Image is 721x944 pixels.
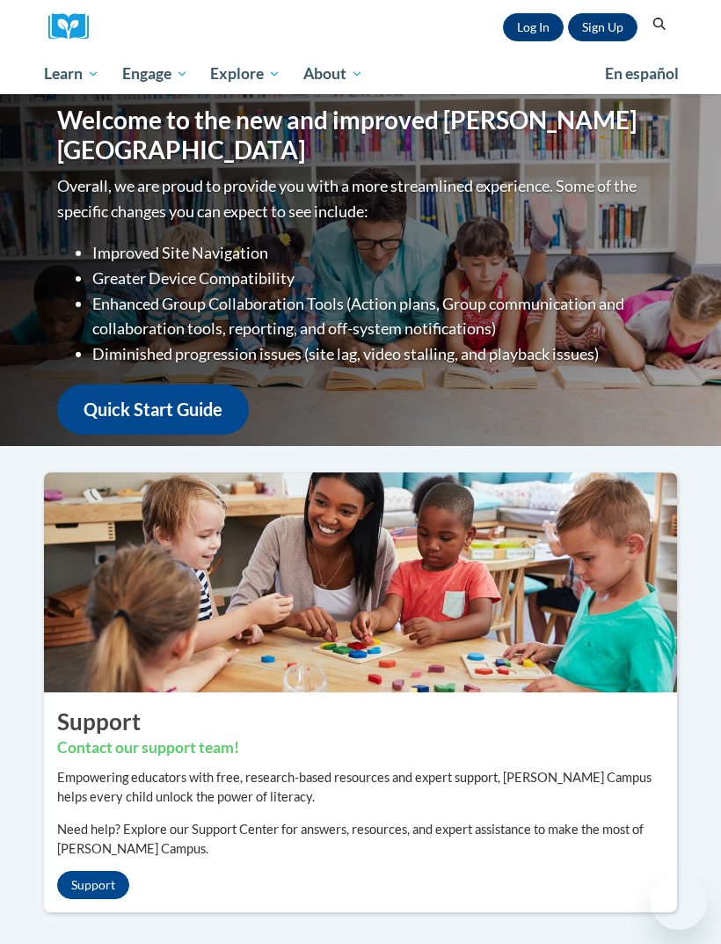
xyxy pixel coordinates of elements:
[33,54,111,94] a: Learn
[210,63,280,84] span: Explore
[646,14,673,35] button: Search
[199,54,292,94] a: Explore
[303,63,363,84] span: About
[57,737,664,759] h3: Contact our support team!
[122,63,188,84] span: Engage
[31,472,690,692] img: ...
[57,768,664,807] p: Empowering educators with free, research-based resources and expert support, [PERSON_NAME] Campus...
[594,55,690,92] a: En español
[92,240,664,266] li: Improved Site Navigation
[605,64,679,83] span: En español
[48,13,101,40] a: Cox Campus
[92,266,664,291] li: Greater Device Compatibility
[44,63,99,84] span: Learn
[92,291,664,342] li: Enhanced Group Collaboration Tools (Action plans, Group communication and collaboration tools, re...
[111,54,200,94] a: Engage
[57,106,664,165] h1: Welcome to the new and improved [PERSON_NAME][GEOGRAPHIC_DATA]
[651,874,707,930] iframe: Button to launch messaging window
[48,13,101,40] img: Logo brand
[57,820,664,859] p: Need help? Explore our Support Center for answers, resources, and expert assistance to make the m...
[57,384,249,435] a: Quick Start Guide
[57,706,664,737] h2: Support
[503,13,564,41] a: Log In
[292,54,375,94] a: About
[31,54,690,94] div: Main menu
[568,13,637,41] a: Register
[92,341,664,367] li: Diminished progression issues (site lag, video stalling, and playback issues)
[57,871,129,899] a: Support
[57,173,664,224] p: Overall, we are proud to provide you with a more streamlined experience. Some of the specific cha...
